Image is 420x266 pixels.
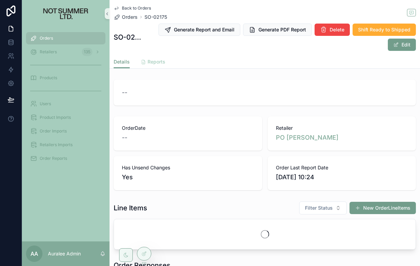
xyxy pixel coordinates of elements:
span: Delete [330,26,344,33]
span: Retailer [276,125,408,131]
p: Auralee Admin [48,250,81,257]
button: Generate Report and Email [158,24,240,36]
span: Order Imports [40,128,67,134]
button: Select Button [299,201,347,214]
a: Retailers135 [26,46,105,58]
span: Shift Ready to Shipped [358,26,410,33]
span: Has Unsend Changes [122,164,254,171]
a: Back to Orders [114,5,151,11]
a: Retailers Imports [26,139,105,151]
span: Order Reports [40,156,67,161]
span: Generate PDF Report [258,26,306,33]
a: PO [PERSON_NAME] [276,133,339,142]
a: Orders [26,32,105,44]
span: Orders [40,36,53,41]
h1: Line Items [114,203,147,213]
a: SO-02175 [144,14,167,20]
h1: SO-02175 [114,32,143,42]
a: Users [26,98,105,110]
span: Yes [122,172,254,182]
span: Back to Orders [122,5,151,11]
span: Details [114,58,130,65]
button: New OrderLineItems [349,202,416,214]
a: Product Imports [26,111,105,124]
button: Delete [315,24,350,36]
span: OrderDate [122,125,254,131]
span: [DATE] 10:24 [276,172,408,182]
span: Products [40,75,57,81]
a: Order Imports [26,125,105,137]
span: Retailers [40,49,57,55]
a: Order Reports [26,152,105,165]
span: Order Last Report Date [276,164,408,171]
span: Users [40,101,51,107]
span: Retailers Imports [40,142,73,148]
div: scrollable content [22,27,110,173]
a: Details [114,56,130,69]
img: App logo [31,8,100,19]
button: Generate PDF Report [243,24,312,36]
span: -- [122,133,127,142]
span: Product Imports [40,115,71,120]
span: Filter Status [305,205,333,211]
a: Orders [114,14,138,20]
span: Orders [122,14,138,20]
span: AA [30,250,38,258]
span: -- [122,88,127,97]
button: Edit [388,39,416,51]
button: Shift Ready to Shipped [353,24,416,36]
span: Generate Report and Email [174,26,234,33]
div: 135 [82,48,92,56]
a: Products [26,72,105,84]
span: Reports [148,58,165,65]
a: Reports [141,56,165,69]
